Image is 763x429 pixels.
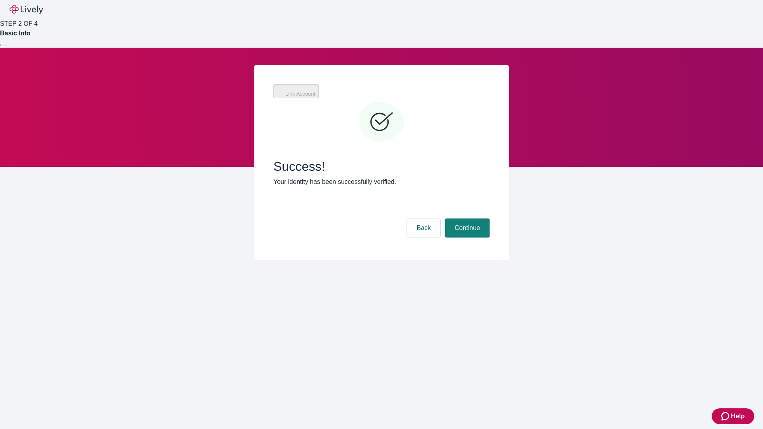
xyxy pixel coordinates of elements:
[712,408,754,424] button: Zendesk support iconHelp
[273,177,490,187] p: Your identity has been successfully verified.
[731,412,745,421] span: Help
[273,159,490,174] span: Success!
[721,412,731,421] svg: Zendesk support icon
[445,218,490,238] button: Continue
[273,84,319,98] button: Link Account
[407,218,440,238] button: Back
[358,99,405,146] svg: Checkmark icon
[10,5,43,14] img: Lively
